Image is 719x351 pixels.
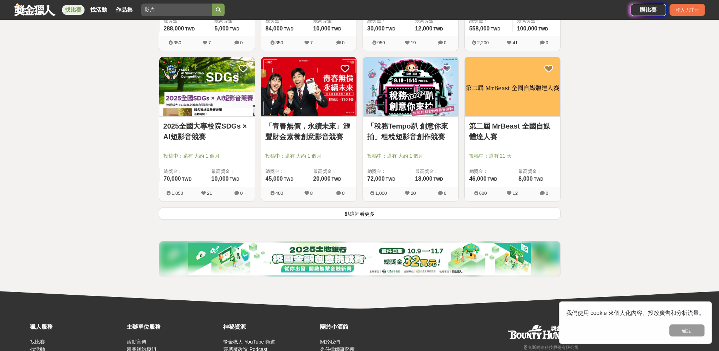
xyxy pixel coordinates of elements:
span: 21 [207,191,212,196]
span: 8 [310,191,313,196]
span: TWD [538,27,548,32]
span: 400 [276,191,283,196]
span: 0 [342,40,344,45]
span: 投稿中：還有 大約 1 個月 [367,152,454,160]
span: TWD [284,177,293,182]
img: Cover Image [465,57,560,116]
span: 20,000 [313,176,331,182]
button: 確定 [669,324,704,336]
span: 7 [208,40,211,45]
span: 8,000 [518,176,533,182]
span: 288,000 [164,26,184,32]
span: 總獎金： [469,168,510,175]
span: 投稿中：還有 21 天 [469,152,556,160]
span: 2,200 [477,40,489,45]
span: TWD [534,177,543,182]
a: 「青春無價，永續未來」滙豐財金素養創意影音競賽 [265,121,352,142]
a: 2025全國大專校院SDGs × AI短影音競賽 [163,121,250,142]
span: 1,050 [172,191,183,196]
a: 獎金獵人 YouTube 頻道 [223,339,275,345]
span: 總獎金： [164,168,203,175]
span: 總獎金： [367,168,406,175]
span: 12 [512,191,517,196]
span: TWD [385,177,395,182]
a: 關於我們 [320,339,340,345]
a: 第二屆 MrBeast 全國自媒體達人賽 [469,121,556,142]
button: 點這裡看更多 [159,207,561,220]
span: 19 [411,40,416,45]
span: TWD [230,177,239,182]
span: TWD [182,177,191,182]
span: 12,000 [415,26,433,32]
span: 10,000 [211,176,229,182]
a: 辦比賽 [631,4,666,16]
span: 41 [512,40,517,45]
span: TWD [185,27,195,32]
div: 神秘資源 [223,323,316,331]
span: 10,000 [313,26,331,32]
img: Cover Image [363,57,458,116]
a: 找比賽 [30,339,45,345]
span: 84,000 [266,26,283,32]
span: TWD [331,27,341,32]
span: 最高獎金： [518,168,556,175]
div: 主辦單位服務 [127,323,220,331]
span: 最高獎金： [211,168,250,175]
a: 活動宣傳 [127,339,146,345]
span: 72,000 [367,176,385,182]
img: Cover Image [261,57,356,116]
span: TWD [331,177,341,182]
a: 找比賽 [62,5,85,15]
div: 關於小酒館 [320,323,413,331]
span: 0 [240,40,243,45]
span: 總獎金： [266,17,305,24]
span: 950 [377,40,385,45]
input: 有長照挺你，care到心坎裡！青春出手，拍出照顧 影音徵件活動 [141,4,212,16]
a: 找活動 [87,5,110,15]
span: 20 [411,191,416,196]
span: TWD [433,27,443,32]
span: 最高獎金： [313,17,352,24]
span: TWD [284,27,293,32]
span: TWD [491,27,500,32]
span: TWD [433,177,443,182]
span: 7 [310,40,313,45]
span: 最高獎金： [313,168,352,175]
span: 5,000 [214,26,228,32]
span: 總獎金： [164,17,206,24]
span: 總獎金： [469,17,508,24]
span: 0 [546,40,548,45]
span: TWD [385,27,395,32]
div: 獵人服務 [30,323,123,331]
a: 「稅務Tempo趴 創意你來拍」租稅短影音創作競賽 [367,121,454,142]
span: 350 [276,40,283,45]
span: 最高獎金： [415,17,454,24]
span: 1,000 [375,191,387,196]
span: 600 [479,191,487,196]
span: 0 [444,40,446,45]
span: 投稿中：還有 大約 1 個月 [265,152,352,160]
img: Cover Image [159,57,255,116]
span: 558,000 [469,26,490,32]
span: TWD [487,177,497,182]
span: 18,000 [415,176,433,182]
span: TWD [230,27,239,32]
span: 最高獎金： [517,17,556,24]
span: 0 [444,191,446,196]
span: 350 [174,40,181,45]
span: 0 [240,191,243,196]
img: a5722dc9-fb8f-4159-9c92-9f5474ee55af.png [188,243,531,275]
span: 投稿中：還有 大約 1 個月 [163,152,250,160]
span: 總獎金： [266,168,305,175]
span: 30,000 [367,26,385,32]
span: 最高獎金： [415,168,454,175]
span: 100,000 [517,26,538,32]
span: 0 [546,191,548,196]
a: 作品集 [113,5,135,15]
small: 恩克斯網路科技股份有限公司 [523,345,579,350]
